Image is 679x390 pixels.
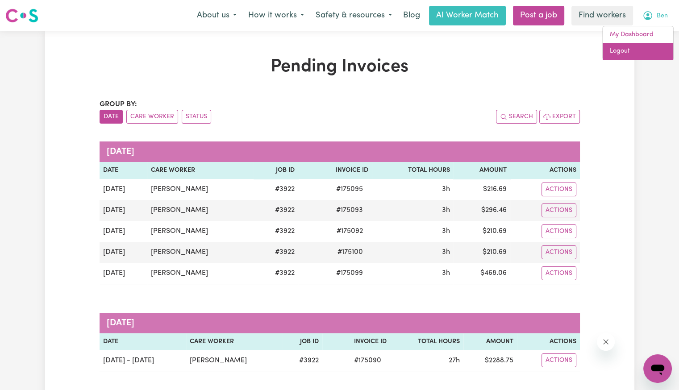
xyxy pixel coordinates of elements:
button: About us [191,6,242,25]
button: Actions [542,266,576,280]
span: # 175099 [331,268,368,278]
button: sort invoices by care worker [126,110,178,124]
span: # 175090 [348,355,386,366]
th: Invoice ID [298,162,372,179]
th: Date [100,162,148,179]
td: [DATE] [100,263,148,284]
button: Actions [542,245,576,259]
img: Careseekers logo [5,8,38,24]
button: Safety & resources [310,6,398,25]
span: 3 hours [442,249,450,256]
th: Care Worker [147,162,254,179]
span: 3 hours [442,207,450,214]
span: 3 hours [442,186,450,193]
a: Blog [398,6,425,25]
span: 27 hours [449,357,460,364]
button: sort invoices by date [100,110,123,124]
div: My Account [602,26,674,60]
span: 3 hours [442,270,450,277]
td: [PERSON_NAME] [147,263,254,284]
th: Actions [517,333,580,350]
td: [PERSON_NAME] [147,179,254,200]
span: Need any help? [5,6,54,13]
a: Careseekers logo [5,5,38,26]
a: Find workers [571,6,633,25]
th: Total Hours [390,333,463,350]
th: Job ID [254,162,298,179]
a: My Dashboard [603,26,673,43]
span: # 175092 [331,226,368,236]
a: Post a job [513,6,564,25]
a: AI Worker Match [429,6,506,25]
td: # 3922 [283,350,323,371]
th: Amount [453,162,510,179]
th: Invoice ID [322,333,390,350]
td: [DATE] [100,221,148,242]
button: Search [496,110,537,124]
span: # 175095 [331,184,368,195]
td: [DATE] - [DATE] [100,350,187,371]
span: Ben [657,11,668,21]
iframe: Close message [597,333,615,351]
button: How it works [242,6,310,25]
span: # 175093 [331,205,368,216]
td: [PERSON_NAME] [147,242,254,263]
button: sort invoices by paid status [182,110,211,124]
caption: [DATE] [100,313,580,333]
a: Logout [603,43,673,60]
button: Actions [542,203,576,217]
th: Amount [463,333,517,350]
th: Total Hours [372,162,453,179]
td: # 3922 [254,221,298,242]
span: Group by: [100,101,137,108]
td: [DATE] [100,179,148,200]
td: [PERSON_NAME] [147,200,254,221]
td: $ 216.69 [453,179,510,200]
td: [DATE] [100,200,148,221]
button: Export [539,110,580,124]
td: $ 468.06 [453,263,510,284]
span: 3 hours [442,228,450,235]
td: [PERSON_NAME] [147,221,254,242]
button: Actions [542,183,576,196]
button: Actions [542,353,576,367]
td: $ 296.46 [453,200,510,221]
button: Actions [542,224,576,238]
td: $ 210.69 [453,242,510,263]
th: Actions [510,162,580,179]
iframe: Button to launch messaging window [643,354,672,383]
th: Care Worker [186,333,282,350]
td: $ 210.69 [453,221,510,242]
td: # 3922 [254,242,298,263]
td: [PERSON_NAME] [186,350,282,371]
caption: [DATE] [100,141,580,162]
td: [DATE] [100,242,148,263]
h1: Pending Invoices [100,56,580,78]
td: # 3922 [254,179,298,200]
span: # 175100 [332,247,368,257]
td: $ 2288.75 [463,350,517,371]
button: My Account [637,6,674,25]
td: # 3922 [254,200,298,221]
th: Date [100,333,187,350]
td: # 3922 [254,263,298,284]
th: Job ID [283,333,323,350]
